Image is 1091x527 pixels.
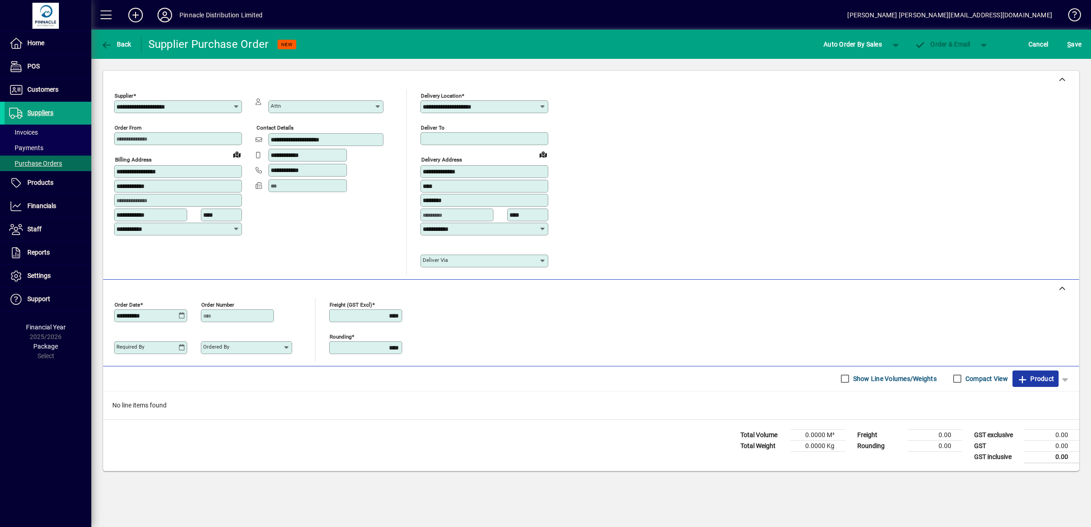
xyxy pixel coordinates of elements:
[5,241,91,264] a: Reports
[5,156,91,171] a: Purchase Orders
[1024,451,1079,463] td: 0.00
[101,41,131,48] span: Back
[115,125,142,131] mat-label: Order from
[201,301,234,308] mat-label: Order number
[281,42,293,47] span: NEW
[27,86,58,93] span: Customers
[1017,371,1054,386] span: Product
[1012,370,1059,387] button: Product
[27,272,51,279] span: Settings
[736,429,791,440] td: Total Volume
[970,440,1024,451] td: GST
[27,63,40,70] span: POS
[970,429,1024,440] td: GST exclusive
[5,78,91,101] a: Customers
[536,147,551,162] a: View on map
[27,202,56,209] span: Financials
[330,333,351,339] mat-label: Rounding
[99,36,134,52] button: Back
[1024,429,1079,440] td: 0.00
[115,301,140,308] mat-label: Order date
[103,391,1079,419] div: No line items found
[910,36,975,52] button: Order & Email
[423,257,448,263] mat-label: Deliver via
[9,144,43,151] span: Payments
[964,374,1008,383] label: Compact View
[851,374,937,383] label: Show Line Volumes/Weights
[33,343,58,350] span: Package
[9,129,38,136] span: Invoices
[819,36,886,52] button: Auto Order By Sales
[5,288,91,311] a: Support
[5,32,91,55] a: Home
[1061,2,1080,31] a: Knowledge Base
[1024,440,1079,451] td: 0.00
[970,451,1024,463] td: GST inclusive
[27,109,53,116] span: Suppliers
[853,440,907,451] td: Rounding
[5,55,91,78] a: POS
[271,103,281,109] mat-label: Attn
[5,140,91,156] a: Payments
[26,324,66,331] span: Financial Year
[5,195,91,218] a: Financials
[203,344,229,350] mat-label: Ordered by
[5,125,91,140] a: Invoices
[27,179,53,186] span: Products
[330,301,372,308] mat-label: Freight (GST excl)
[27,39,44,47] span: Home
[5,265,91,287] a: Settings
[1067,41,1071,48] span: S
[791,429,845,440] td: 0.0000 M³
[9,160,62,167] span: Purchase Orders
[115,93,133,99] mat-label: Supplier
[5,172,91,194] a: Products
[1065,36,1084,52] button: Save
[27,225,42,233] span: Staff
[421,93,462,99] mat-label: Delivery Location
[116,344,144,350] mat-label: Required by
[907,440,962,451] td: 0.00
[121,7,150,23] button: Add
[91,36,142,52] app-page-header-button: Back
[823,37,882,52] span: Auto Order By Sales
[148,37,269,52] div: Supplier Purchase Order
[230,147,244,162] a: View on map
[1026,36,1051,52] button: Cancel
[5,218,91,241] a: Staff
[179,8,262,22] div: Pinnacle Distribution Limited
[847,8,1052,22] div: [PERSON_NAME] [PERSON_NAME][EMAIL_ADDRESS][DOMAIN_NAME]
[915,41,970,48] span: Order & Email
[27,295,50,303] span: Support
[791,440,845,451] td: 0.0000 Kg
[907,429,962,440] td: 0.00
[421,125,445,131] mat-label: Deliver To
[150,7,179,23] button: Profile
[1067,37,1081,52] span: ave
[27,249,50,256] span: Reports
[736,440,791,451] td: Total Weight
[853,429,907,440] td: Freight
[1028,37,1049,52] span: Cancel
